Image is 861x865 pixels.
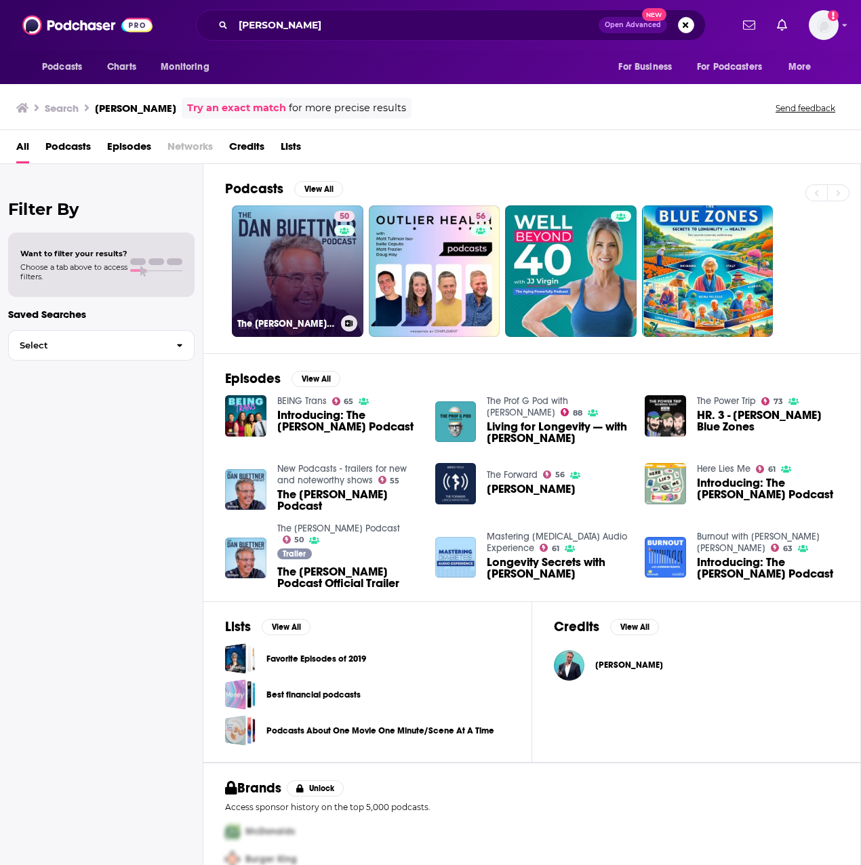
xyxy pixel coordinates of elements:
[435,537,477,578] img: Longevity Secrets with Dan Buettner
[332,397,354,405] a: 65
[554,618,599,635] h2: Credits
[554,650,584,681] img: Dan Buettner
[225,395,266,437] img: Introducing: The Dan Buettner Podcast
[487,395,568,418] a: The Prof G Pod with Scott Galloway
[45,136,91,163] a: Podcasts
[277,463,407,486] a: New Podcasts - trailers for new and noteworthy shows
[22,12,153,38] img: Podchaser - Follow, Share and Rate Podcasts
[697,557,839,580] a: Introducing: The Dan Buettner Podcast
[470,211,491,222] a: 56
[772,102,839,114] button: Send feedback
[266,687,361,702] a: Best financial podcasts
[779,54,828,80] button: open menu
[277,395,327,407] a: BEING Trans
[107,58,136,77] span: Charts
[266,723,494,738] a: Podcasts About One Movie One Minute/Scene At A Time
[151,54,226,80] button: open menu
[277,489,419,512] span: The [PERSON_NAME] Podcast
[237,318,336,329] h3: The [PERSON_NAME] Podcast
[697,531,820,554] a: Burnout with Connor Franta
[390,478,399,484] span: 55
[229,136,264,163] a: Credits
[277,489,419,512] a: The Dan Buettner Podcast
[45,102,79,115] h3: Search
[225,370,340,387] a: EpisodesView All
[283,550,306,558] span: Trailer
[828,10,839,21] svg: Add a profile image
[540,544,559,552] a: 61
[645,463,686,504] img: Introducing: The Dan Buettner Podcast
[642,8,666,21] span: New
[225,679,256,710] span: Best financial podcasts
[697,463,750,475] a: Here Lies Me
[487,469,538,481] a: The Forward
[772,14,793,37] a: Show notifications dropdown
[277,409,419,432] span: Introducing: The [PERSON_NAME] Podcast
[809,10,839,40] button: Show profile menu
[289,100,406,116] span: for more precise results
[809,10,839,40] img: User Profile
[20,262,127,281] span: Choose a tab above to access filters.
[610,619,659,635] button: View All
[225,370,281,387] h2: Episodes
[225,469,266,510] img: The Dan Buettner Podcast
[262,619,311,635] button: View All
[771,544,793,552] a: 63
[697,395,756,407] a: The Power Trip
[283,536,304,544] a: 50
[294,181,343,197] button: View All
[697,409,839,432] a: HR. 3 - Dan Buettner's Blue Zones
[9,341,165,350] span: Select
[8,330,195,361] button: Select
[281,136,301,163] span: Lists
[487,557,628,580] span: Longevity Secrets with [PERSON_NAME]
[487,483,576,495] a: Dan Buettner
[555,472,565,478] span: 56
[697,557,839,580] span: Introducing: The [PERSON_NAME] Podcast
[435,463,477,504] img: Dan Buettner
[292,371,340,387] button: View All
[225,643,256,674] a: Favorite Episodes of 2019
[107,136,151,163] a: Episodes
[645,537,686,578] img: Introducing: The Dan Buettner Podcast
[552,546,559,552] span: 61
[266,651,366,666] a: Favorite Episodes of 2019
[788,58,812,77] span: More
[277,566,419,589] span: The [PERSON_NAME] Podcast Official Trailer
[220,818,245,845] img: First Pro Logo
[645,395,686,437] img: HR. 3 - Dan Buettner's Blue Zones
[334,211,355,222] a: 50
[225,715,256,746] a: Podcasts About One Movie One Minute/Scene At A Time
[761,397,783,405] a: 73
[554,618,659,635] a: CreditsView All
[167,136,213,163] span: Networks
[697,58,762,77] span: For Podcasters
[768,466,776,472] span: 61
[187,100,286,116] a: Try an exact match
[369,205,500,337] a: 56
[277,566,419,589] a: The Dan Buettner Podcast Official Trailer
[774,399,783,405] span: 73
[476,210,485,224] span: 56
[225,538,266,579] img: The Dan Buettner Podcast Official Trailer
[277,523,400,534] a: The Dan Buettner Podcast
[95,102,176,115] h3: [PERSON_NAME]
[340,210,349,224] span: 50
[595,660,663,670] span: [PERSON_NAME]
[697,477,839,500] a: Introducing: The Dan Buettner Podcast
[435,401,477,443] a: Living for Longevity — with Dan Buettner
[16,136,29,163] a: All
[543,470,565,479] a: 56
[8,199,195,219] h2: Filter By
[8,308,195,321] p: Saved Searches
[738,14,761,37] a: Show notifications dropdown
[688,54,782,80] button: open menu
